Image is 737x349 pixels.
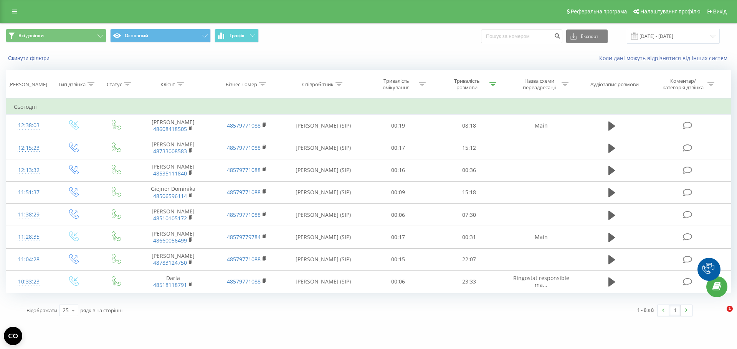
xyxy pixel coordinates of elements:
div: Аудіозапис розмови [590,81,639,88]
td: 00:15 [363,248,433,270]
a: 48535111840 [153,170,187,177]
td: 23:33 [433,270,504,293]
iframe: Intercom live chat [711,306,729,324]
td: [PERSON_NAME] (SIP) [283,159,363,181]
td: 00:36 [433,159,504,181]
td: [PERSON_NAME] [136,137,210,159]
td: [PERSON_NAME] [136,115,210,137]
button: Експорт [566,29,608,43]
td: 08:18 [433,115,504,137]
div: Тип дзвінка [58,81,86,88]
td: 00:06 [363,204,433,226]
span: Відображати [26,307,57,314]
td: Сьогодні [6,99,731,115]
td: Daria [136,270,210,293]
div: Бізнес номер [226,81,257,88]
span: Всі дзвінки [18,33,44,39]
a: 48608418505 [153,125,187,133]
td: [PERSON_NAME] [136,159,210,181]
td: 15:12 [433,137,504,159]
td: 00:09 [363,181,433,203]
td: 00:31 [433,226,504,248]
a: 48579771088 [227,211,261,218]
span: Графік [230,33,245,38]
button: Всі дзвінки [6,29,106,43]
div: [PERSON_NAME] [8,81,47,88]
div: Співробітник [302,81,334,88]
a: 48579779784 [227,233,261,241]
td: 15:18 [433,181,504,203]
div: 12:15:23 [14,141,44,156]
td: [PERSON_NAME] (SIP) [283,248,363,270]
td: 00:17 [363,137,433,159]
td: [PERSON_NAME] (SIP) [283,181,363,203]
div: 1 - 8 з 8 [637,306,654,314]
td: 22:07 [433,248,504,270]
div: 10:33:23 [14,274,44,289]
span: Вихід [713,8,727,15]
a: 48510105172 [153,215,187,222]
button: Скинути фільтри [6,55,53,62]
div: 11:28:35 [14,229,44,244]
span: рядків на сторінці [80,307,122,314]
a: 48579771088 [227,256,261,263]
td: 00:06 [363,270,433,293]
span: Налаштування профілю [640,8,700,15]
td: Giejner Dominika [136,181,210,203]
span: Ringostat responsible ma... [513,274,569,288]
div: 11:51:37 [14,185,44,200]
a: 1 [669,305,681,316]
div: 12:38:03 [14,118,44,133]
div: 11:38:29 [14,207,44,222]
td: [PERSON_NAME] (SIP) [283,137,363,159]
td: [PERSON_NAME] [136,248,210,270]
td: [PERSON_NAME] (SIP) [283,204,363,226]
td: 00:17 [363,226,433,248]
a: 48783124750 [153,259,187,266]
a: 48579771088 [227,188,261,196]
td: Main [504,226,578,248]
div: Тривалість розмови [446,78,487,91]
div: Коментар/категорія дзвінка [661,78,706,91]
input: Пошук за номером [481,29,562,43]
div: Назва схеми переадресації [519,78,560,91]
a: 48733008583 [153,147,187,155]
td: Main [504,115,578,137]
div: 25 [63,306,69,314]
td: [PERSON_NAME] [136,204,210,226]
a: 48518118791 [153,281,187,288]
td: [PERSON_NAME] (SIP) [283,115,363,137]
a: 48579771088 [227,278,261,285]
a: Коли дані можуть відрізнятися вiд інших систем [599,54,731,62]
td: 00:19 [363,115,433,137]
span: Реферальна програма [571,8,627,15]
div: Статус [107,81,122,88]
td: [PERSON_NAME] (SIP) [283,270,363,293]
a: 48660056499 [153,237,187,244]
div: 12:13:32 [14,163,44,178]
a: 48579771088 [227,122,261,129]
button: Open CMP widget [4,327,22,345]
button: Основний [110,29,211,43]
div: Клієнт [160,81,175,88]
div: 11:04:28 [14,252,44,267]
span: 1 [727,306,733,312]
td: 00:16 [363,159,433,181]
button: Графік [215,29,259,43]
a: 48506596114 [153,192,187,200]
a: 48579771088 [227,166,261,174]
div: Тривалість очікування [376,78,417,91]
td: 07:30 [433,204,504,226]
a: 48579771088 [227,144,261,151]
td: [PERSON_NAME] [136,226,210,248]
td: [PERSON_NAME] (SIP) [283,226,363,248]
